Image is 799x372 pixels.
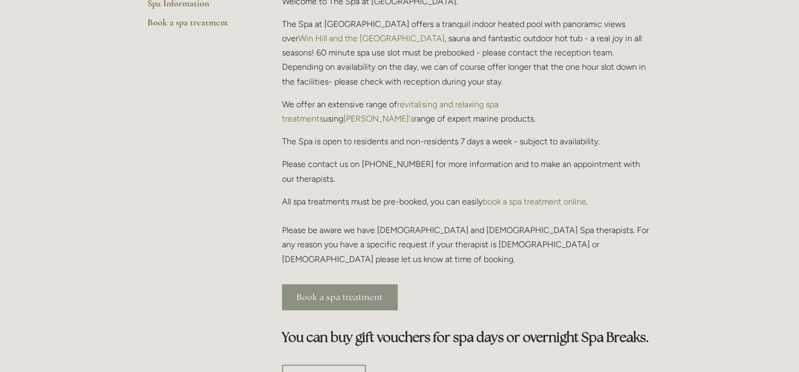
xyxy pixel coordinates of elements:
[282,194,652,266] p: All spa treatments must be pre-booked, you can easily . Please be aware we have [DEMOGRAPHIC_DATA...
[282,17,652,89] p: The Spa at [GEOGRAPHIC_DATA] offers a tranquil indoor heated pool with panoramic views over , sau...
[298,33,445,43] a: Win Hill and the [GEOGRAPHIC_DATA]
[483,197,586,207] a: book a spa treatment online
[282,284,398,310] a: Book a spa treatment
[282,97,652,126] p: We offer an extensive range of using range of expert marine products.
[147,16,248,35] a: Book a spa treatment
[282,329,649,346] strong: You can buy gift vouchers for spa days or overnight Spa Breaks.
[343,114,414,124] a: [PERSON_NAME]'s
[282,134,652,148] p: The Spa is open to residents and non-residents 7 days a week - subject to availability.
[282,157,652,185] p: Please contact us on [PHONE_NUMBER] for more information and to make an appointment with our ther...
